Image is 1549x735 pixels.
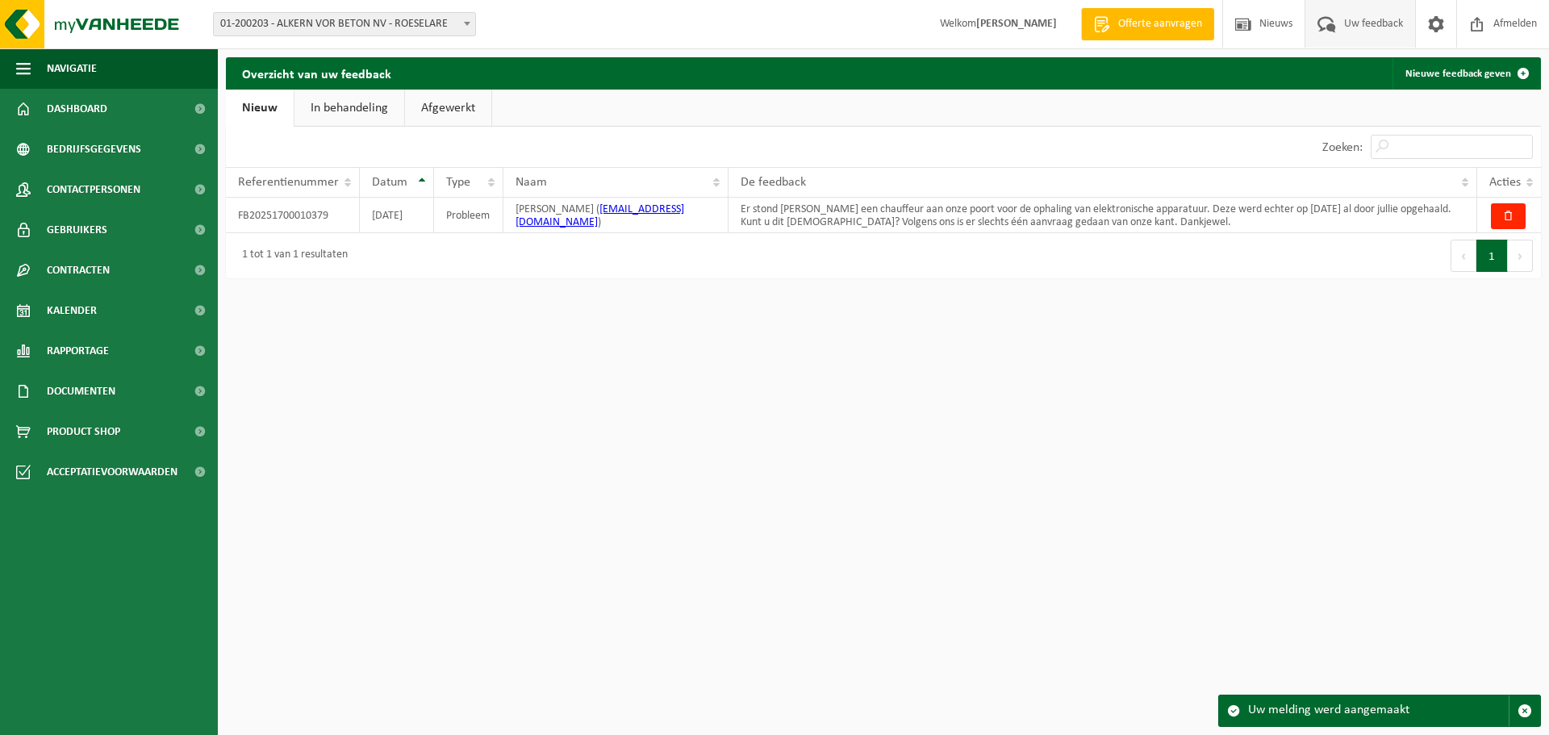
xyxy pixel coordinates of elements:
span: Contactpersonen [47,169,140,210]
td: Er stond [PERSON_NAME] een chauffeur aan onze poort voor de ophaling van elektronische apparatuur... [729,198,1476,233]
a: [EMAIL_ADDRESS][DOMAIN_NAME] [516,203,684,228]
span: Navigatie [47,48,97,89]
span: Bedrijfsgegevens [47,129,141,169]
span: Naam [516,176,547,189]
a: Offerte aanvragen [1081,8,1214,40]
td: Probleem [434,198,503,233]
h2: Overzicht van uw feedback [226,57,407,89]
button: Next [1508,240,1533,272]
strong: [PERSON_NAME] [976,18,1057,30]
span: Contracten [47,250,110,290]
div: Uw melding werd aangemaakt [1248,695,1509,726]
span: Type [446,176,470,189]
a: Nieuw [226,90,294,127]
span: Kalender [47,290,97,331]
a: Nieuwe feedback geven [1392,57,1539,90]
div: 1 tot 1 van 1 resultaten [234,241,348,270]
span: 01-200203 - ALKERN VOR BETON NV - ROESELARE [214,13,475,35]
span: De feedback [741,176,806,189]
a: Afgewerkt [405,90,491,127]
span: Acceptatievoorwaarden [47,452,177,492]
span: 01-200203 - ALKERN VOR BETON NV - ROESELARE [213,12,476,36]
span: Acties [1489,176,1521,189]
a: In behandeling [294,90,404,127]
td: [PERSON_NAME] ( ) [503,198,729,233]
span: Documenten [47,371,115,411]
td: FB20251700010379 [226,198,360,233]
td: [DATE] [360,198,434,233]
span: Gebruikers [47,210,107,250]
span: Rapportage [47,331,109,371]
span: Datum [372,176,407,189]
span: Dashboard [47,89,107,129]
span: Referentienummer [238,176,339,189]
label: Zoeken: [1322,141,1363,154]
button: Previous [1451,240,1476,272]
button: 1 [1476,240,1508,272]
span: Offerte aanvragen [1114,16,1206,32]
span: Product Shop [47,411,120,452]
